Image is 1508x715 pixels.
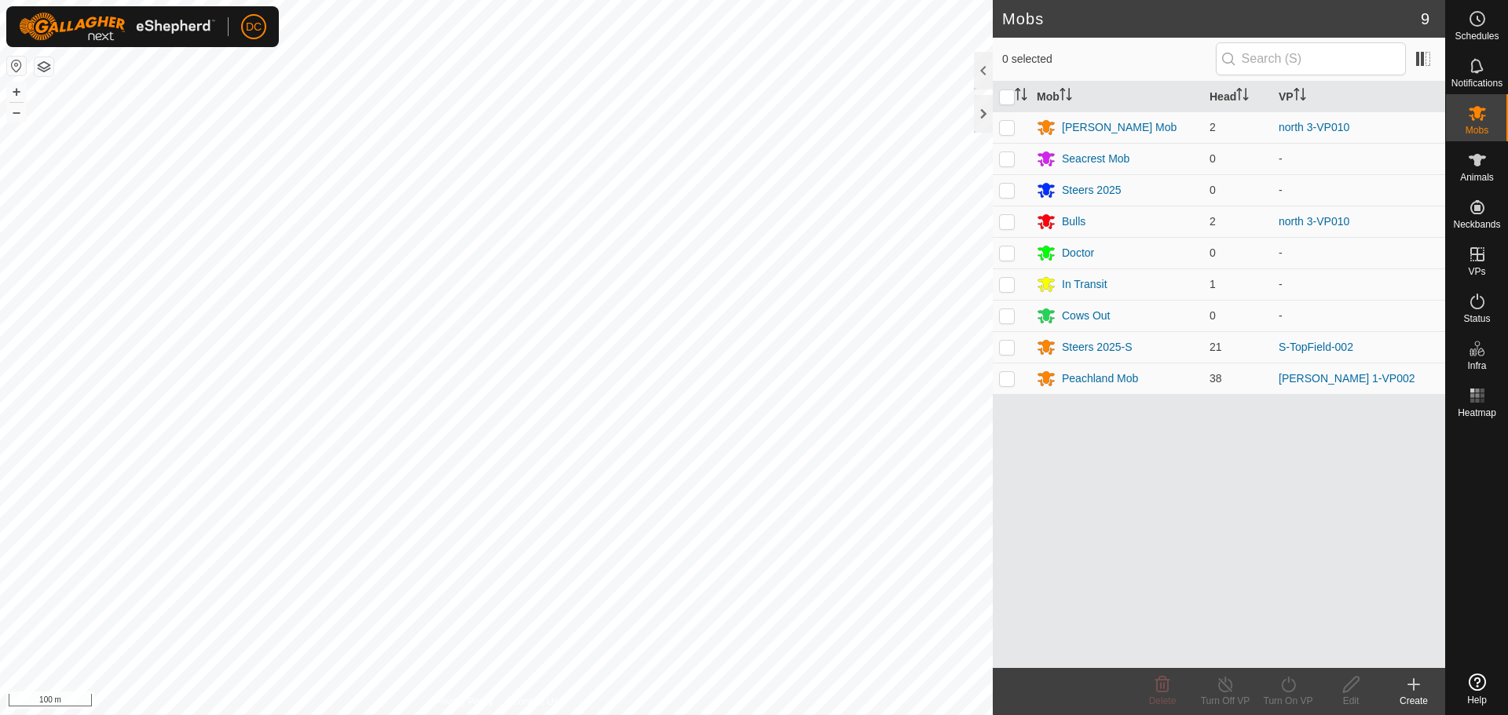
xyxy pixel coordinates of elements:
div: Cows Out [1062,308,1110,324]
span: 2 [1210,121,1216,133]
button: – [7,103,26,122]
p-sorticon: Activate to sort [1294,90,1306,103]
td: - [1272,143,1445,174]
span: 0 [1210,152,1216,165]
div: Turn On VP [1257,694,1319,708]
div: Seacrest Mob [1062,151,1129,167]
div: Turn Off VP [1194,694,1257,708]
span: 2 [1210,215,1216,228]
th: Head [1203,82,1272,112]
span: 0 selected [1002,51,1216,67]
div: Doctor [1062,245,1094,261]
span: 0 [1210,246,1216,259]
button: Reset Map [7,57,26,75]
div: Steers 2025 [1062,182,1122,199]
span: DC [246,19,262,35]
span: Animals [1460,173,1494,182]
span: Notifications [1451,78,1503,88]
a: north 3-VP010 [1279,121,1349,133]
span: 0 [1210,184,1216,196]
div: Peachland Mob [1062,370,1138,387]
td: - [1272,268,1445,300]
span: Mobs [1466,126,1488,135]
td: - [1272,300,1445,331]
span: Delete [1149,695,1177,706]
div: Create [1382,694,1445,708]
div: Edit [1319,694,1382,708]
td: - [1272,237,1445,268]
span: 38 [1210,372,1222,385]
p-sorticon: Activate to sort [1236,90,1249,103]
a: Contact Us [512,695,558,709]
span: Status [1463,314,1490,323]
a: [PERSON_NAME] 1-VP002 [1279,372,1415,385]
button: Map Layers [35,57,53,76]
div: [PERSON_NAME] Mob [1062,119,1177,136]
a: north 3-VP010 [1279,215,1349,228]
input: Search (S) [1216,42,1406,75]
div: Bulls [1062,213,1085,230]
a: Help [1446,667,1508,711]
button: + [7,82,26,101]
span: 0 [1210,309,1216,322]
img: Gallagher Logo [19,13,215,41]
span: Infra [1467,361,1486,370]
span: 21 [1210,341,1222,353]
span: Neckbands [1453,220,1500,229]
span: 9 [1421,7,1429,31]
th: VP [1272,82,1445,112]
h2: Mobs [1002,9,1421,28]
th: Mob [1030,82,1203,112]
span: VPs [1468,267,1485,276]
span: Help [1467,695,1487,705]
a: S-TopField-002 [1279,341,1353,353]
div: In Transit [1062,276,1107,293]
p-sorticon: Activate to sort [1060,90,1072,103]
div: Steers 2025-S [1062,339,1133,356]
span: 1 [1210,278,1216,290]
span: Heatmap [1458,408,1496,418]
a: Privacy Policy [434,695,493,709]
td: - [1272,174,1445,206]
p-sorticon: Activate to sort [1015,90,1027,103]
span: Schedules [1455,31,1499,41]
